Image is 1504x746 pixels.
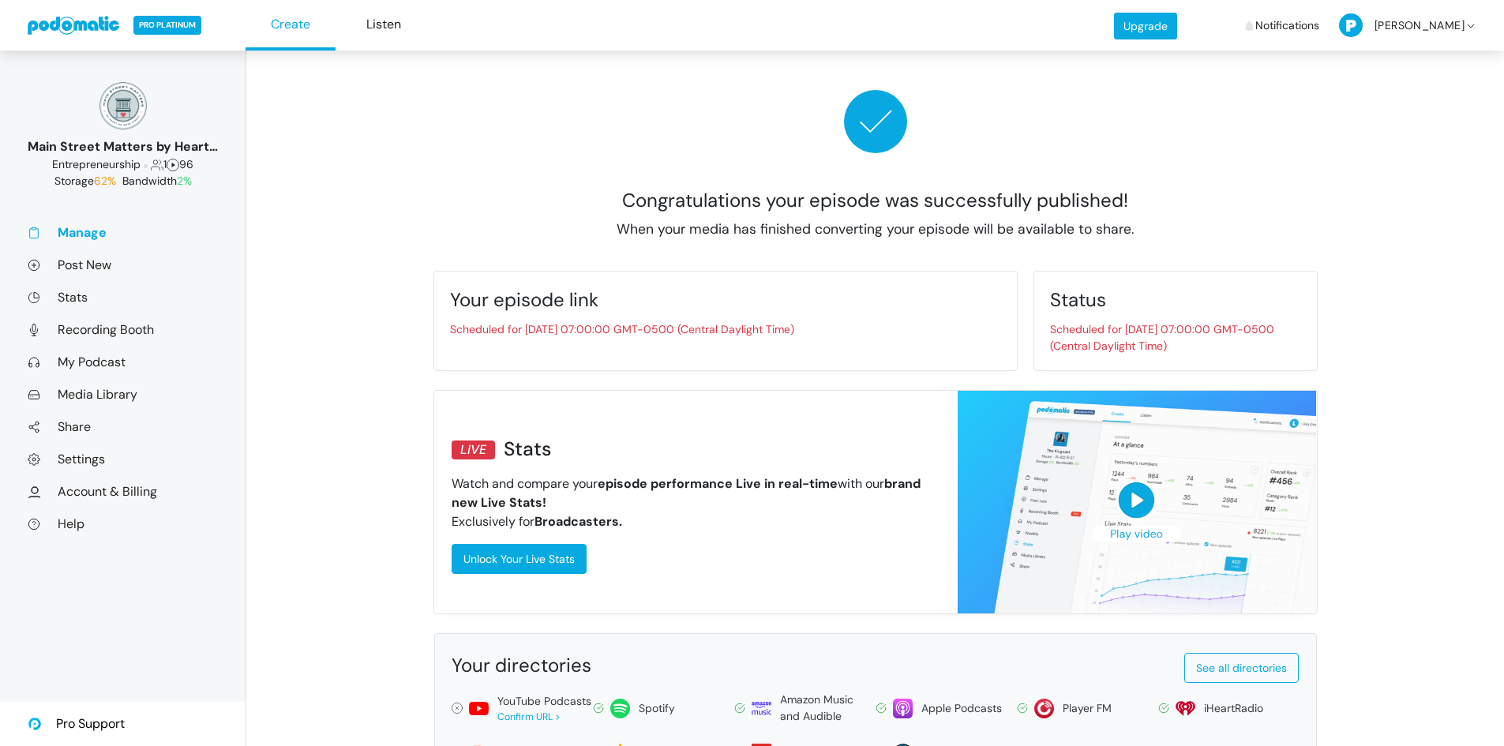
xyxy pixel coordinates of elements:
[452,475,921,511] strong: brand new Live Stats!
[28,289,218,306] a: Stats
[752,699,771,718] img: amazon-69639c57110a651e716f65801135d36e6b1b779905beb0b1c95e1d99d62ebab9.svg
[1034,699,1054,718] img: player_fm-2f731f33b7a5920876a6a59fec1291611fade0905d687326e1933154b96d4679.svg
[893,699,913,718] img: apple-26106266178e1f815f76c7066005aa6211188c2910869e7447b8cdd3a6512788.svg
[1158,692,1300,725] a: iHeartRadio
[452,440,495,459] div: LIVE
[28,137,218,156] div: Main Street Matters by Heart on [GEOGRAPHIC_DATA]
[1114,13,1177,39] a: Upgrade
[28,354,218,370] a: My Podcast
[151,157,163,171] span: Followers
[28,418,218,435] a: Share
[450,321,1001,338] p: Scheduled for [DATE] 07:00:00 GMT-0500 (Central Daylight Time)
[339,1,429,51] a: Listen
[1017,692,1158,725] a: Player FM
[958,391,1316,613] img: realtime_stats_post_publish-4ad72b1805500be0dca0d13900fca126d4c730893a97a1902b9a1988259ee90b.png
[1204,700,1263,717] div: iHeartRadio
[497,710,591,724] div: Confirm URL >
[167,157,179,171] span: Episodes
[452,438,925,461] h3: Stats
[876,692,1017,725] a: Apple Podcasts
[598,475,838,492] strong: episode performance Live in real-time
[28,451,218,467] a: Settings
[534,513,622,530] strong: Broadcasters.
[1255,2,1319,49] span: Notifications
[133,16,201,35] span: PRO PLATINUM
[1339,13,1363,37] img: P-50-ab8a3cff1f42e3edaa744736fdbd136011fc75d0d07c0e6946c3d5a70d29199b.png
[28,702,125,746] a: Pro Support
[1050,321,1301,354] p: Scheduled for [DATE] 07:00:00 GMT-0500 (Central Daylight Time)
[1184,653,1299,683] a: See all directories
[921,700,1002,717] div: Apple Podcasts
[452,692,593,725] a: YouTube PodcastsConfirm URL >
[639,700,675,717] div: Spotify
[452,474,925,531] p: Watch and compare your with our Exclusively for
[28,156,218,173] div: 1 96
[1050,287,1301,312] div: Status
[28,257,218,273] a: Post New
[1063,700,1112,717] div: Player FM
[452,544,587,574] a: Unlock Your Live Stats
[52,157,141,171] span: Business: Entrepreneurship
[433,219,1318,239] p: When your media has finished converting your episode will be available to share.
[28,224,218,241] a: Manage
[469,699,489,718] img: youtube-a762549b032a4d8d7c7d8c7d6f94e90d57091a29b762dad7ef63acd86806a854.svg
[99,82,147,129] img: 150x150_17130234.png
[452,653,1011,677] div: Your directories
[177,174,192,188] span: 2%
[28,386,218,403] a: Media Library
[734,692,876,725] a: Amazon Music and Audible
[28,515,218,532] a: Help
[1339,2,1477,49] a: [PERSON_NAME]
[433,172,1318,212] h1: Congratulations your episode was successfully published!
[450,287,1001,312] div: Your episode link
[54,174,119,188] span: Storage
[780,692,876,725] div: Amazon Music and Audible
[497,693,591,724] div: YouTube Podcasts
[1375,2,1465,49] span: [PERSON_NAME]
[28,321,218,338] a: Recording Booth
[610,699,630,718] img: spotify-814d7a4412f2fa8a87278c8d4c03771221523d6a641bdc26ea993aaf80ac4ffe.svg
[122,174,192,188] span: Bandwidth
[28,483,218,500] a: Account & Billing
[593,692,734,725] a: Spotify
[1176,699,1195,718] img: i_heart_radio-0fea502c98f50158959bea423c94b18391c60ffcc3494be34c3ccd60b54f1ade.svg
[94,174,116,188] span: 62%
[246,1,336,51] a: Create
